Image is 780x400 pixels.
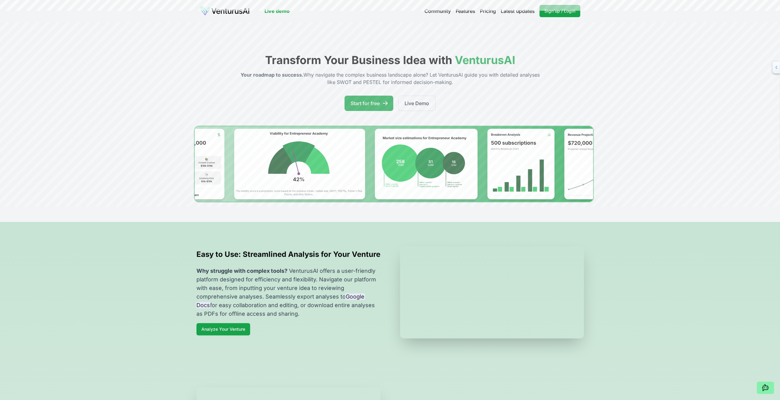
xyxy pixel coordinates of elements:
span: Sign up / Login [544,8,575,14]
a: Analyze Your Venture [196,323,250,335]
a: Live demo [264,7,290,15]
img: logo [200,6,250,16]
a: Sign up / Login [539,5,580,17]
a: Latest updates [501,7,535,15]
a: Pricing [480,7,496,15]
a: Features [456,7,475,15]
a: Community [424,7,451,15]
h2: Easy to Use: Streamlined Analysis for Your Venture [196,250,380,259]
p: VenturusAI offers a user-friendly platform designed for efficiency and flexibility. Navigate our ... [196,267,380,318]
span: Why struggle with complex tools? [196,268,287,274]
